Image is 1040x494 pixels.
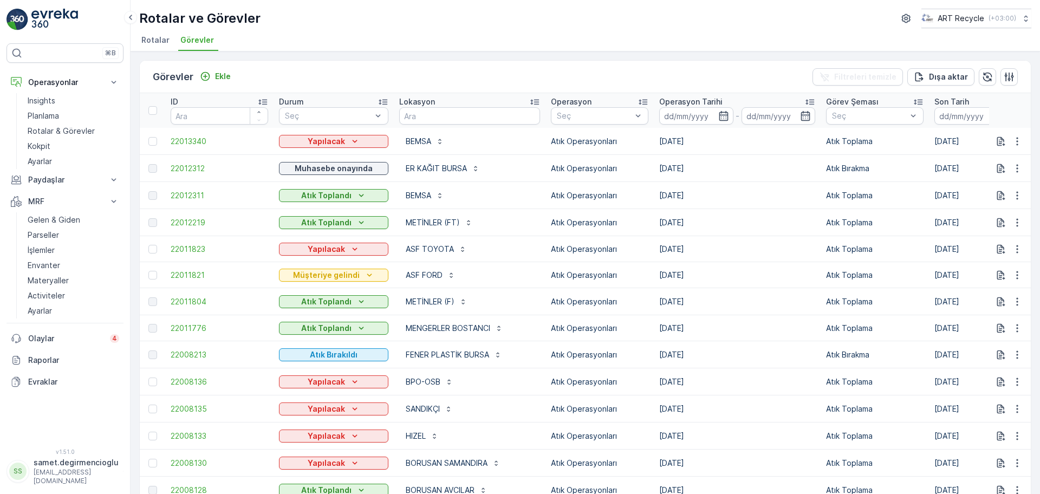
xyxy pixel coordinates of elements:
[171,244,268,255] a: 22011823
[6,169,123,191] button: Paydaşlar
[28,305,52,316] p: Ayarlar
[551,404,648,414] p: Atık Operasyonları
[171,163,268,174] a: 22012312
[399,400,459,418] button: SANDIKÇI
[28,141,50,152] p: Kokpit
[551,323,648,334] p: Atık Operasyonları
[301,296,352,307] p: Atık Toplandı
[406,270,443,281] p: ASF FORD
[406,217,460,228] p: METİNLER (FT)
[654,315,821,341] td: [DATE]
[301,323,352,334] p: Atık Toplandı
[551,163,648,174] p: Atık Operasyonları
[654,368,821,395] td: [DATE]
[6,328,123,349] a: Olaylar4
[308,136,345,147] p: Yapılacak
[34,457,119,468] p: samet.degirmencioglu
[171,136,268,147] span: 22013340
[28,230,59,240] p: Parseller
[551,270,648,281] p: Atık Operasyonları
[28,260,60,271] p: Envanter
[148,432,157,440] div: Toggle Row Selected
[551,96,591,107] p: Operasyon
[308,431,345,441] p: Yapılacak
[826,96,879,107] p: Görev Şeması
[279,402,388,415] button: Yapılacak
[28,126,95,136] p: Rotalar & Görevler
[826,376,924,387] p: Atık Toplama
[826,349,924,360] p: Atık Bırakma
[6,9,28,30] img: logo
[406,244,454,255] p: ASF TOYOTA
[399,187,451,204] button: BEMSA
[171,217,268,228] span: 22012219
[406,190,431,201] p: BEMSA
[826,163,924,174] p: Atık Bırakma
[310,349,357,360] p: Atık Bırakıldı
[112,334,117,343] p: 4
[399,214,479,231] button: METİNLER (FT)
[934,96,969,107] p: Son Tarih
[654,209,821,236] td: [DATE]
[171,458,268,469] span: 22008130
[551,431,648,441] p: Atık Operasyonları
[406,404,440,414] p: SANDIKÇI
[399,346,509,363] button: FENER PLASTİK BURSA
[171,404,268,414] a: 22008135
[148,350,157,359] div: Toggle Row Selected
[28,290,65,301] p: Activiteler
[279,457,388,470] button: Yapılacak
[171,431,268,441] a: 22008133
[148,218,157,227] div: Toggle Row Selected
[148,405,157,413] div: Toggle Row Selected
[551,376,648,387] p: Atık Operasyonları
[28,275,69,286] p: Materyaller
[301,190,352,201] p: Atık Toplandı
[654,395,821,422] td: [DATE]
[23,273,123,288] a: Materyaller
[279,96,304,107] p: Durum
[406,458,487,469] p: BORUSAN SAMANDIRA
[826,136,924,147] p: Atık Toplama
[171,349,268,360] span: 22008213
[148,164,157,173] div: Toggle Row Selected
[654,422,821,450] td: [DATE]
[934,107,1009,125] input: dd/mm/yyyy
[406,431,426,441] p: HIZEL
[301,217,352,228] p: Atık Toplandı
[654,182,821,209] td: [DATE]
[826,323,924,334] p: Atık Toplama
[139,10,261,27] p: Rotalar ve Görevler
[557,110,632,121] p: Seç
[279,295,388,308] button: Atık Toplandı
[141,35,170,45] span: Rotalar
[279,348,388,361] button: Atık Bırakıldı
[399,160,486,177] button: ER KAĞIT BURSA
[654,155,821,182] td: [DATE]
[406,349,489,360] p: FENER PLASTİK BURSA
[171,296,268,307] a: 22011804
[148,324,157,333] div: Toggle Row Selected
[279,216,388,229] button: Atık Toplandı
[921,12,933,24] img: image_23.png
[921,9,1031,28] button: ART Recycle(+03:00)
[148,378,157,386] div: Toggle Row Selected
[23,212,123,227] a: Gelen & Giden
[654,262,821,288] td: [DATE]
[279,322,388,335] button: Atık Toplandı
[826,190,924,201] p: Atık Toplama
[180,35,214,45] span: Görevler
[308,458,345,469] p: Yapılacak
[31,9,78,30] img: logo_light-DOdMpM7g.png
[148,137,157,146] div: Toggle Row Selected
[171,270,268,281] a: 22011821
[148,297,157,306] div: Toggle Row Selected
[551,296,648,307] p: Atık Operasyonları
[171,323,268,334] span: 22011776
[399,107,540,125] input: Ara
[279,243,388,256] button: Yapılacak
[938,13,984,24] p: ART Recycle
